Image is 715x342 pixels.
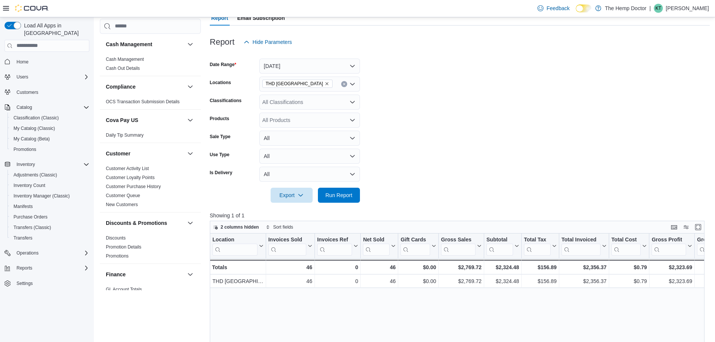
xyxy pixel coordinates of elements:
button: Enter fullscreen [694,223,703,232]
span: Inventory Manager (Classic) [14,193,70,199]
button: Purchase Orders [8,212,92,222]
span: 2 columns hidden [221,224,259,230]
a: Home [14,57,32,66]
button: Inventory Count [8,180,92,191]
a: Promotion Details [106,244,141,250]
p: The Hemp Doctor [605,4,646,13]
button: Invoices Sold [268,236,312,255]
label: Locations [210,80,231,86]
button: 2 columns hidden [210,223,262,232]
button: All [259,149,360,164]
a: GL Account Totals [106,287,142,292]
button: Net Sold [363,236,396,255]
button: Reports [2,263,92,273]
button: Inventory Manager (Classic) [8,191,92,201]
a: Discounts [106,235,126,241]
label: Use Type [210,152,229,158]
span: Customer Queue [106,193,140,199]
a: Settings [14,279,36,288]
label: Classifications [210,98,242,104]
label: Sale Type [210,134,230,140]
button: Remove THD Mooresville from selection in this group [325,81,329,86]
div: Net Sold [363,236,390,243]
div: 0 [317,277,358,286]
span: Transfers (Classic) [11,223,89,232]
span: Adjustments (Classic) [11,170,89,179]
a: Promotions [11,145,39,154]
a: Customer Activity List [106,166,149,171]
span: Adjustments (Classic) [14,172,57,178]
a: Purchase Orders [11,212,51,221]
div: $2,324.48 [486,263,519,272]
div: Subtotal [486,236,513,255]
a: Feedback [534,1,572,16]
a: My Catalog (Beta) [11,134,53,143]
h3: Discounts & Promotions [106,219,167,227]
button: Home [2,56,92,67]
h3: Report [210,38,235,47]
a: Customers [14,88,41,97]
div: $0.79 [611,277,647,286]
button: Compliance [106,83,184,90]
span: Customer Loyalty Points [106,175,155,181]
div: 46 [268,263,312,272]
span: Customers [17,89,38,95]
span: Settings [17,280,33,286]
div: Gross Sales [441,236,476,255]
span: Purchase Orders [11,212,89,221]
div: $0.00 [400,263,436,272]
span: Inventory [17,161,35,167]
button: [DATE] [259,59,360,74]
span: New Customers [106,202,138,208]
div: $0.79 [611,263,647,272]
span: Promotions [11,145,89,154]
a: Transfers (Classic) [11,223,54,232]
button: My Catalog (Beta) [8,134,92,144]
button: Users [2,72,92,82]
a: Daily Tip Summary [106,133,144,138]
h3: Customer [106,150,130,157]
div: Kyle Trask [654,4,663,13]
div: Total Cost [611,236,641,255]
a: Classification (Classic) [11,113,62,122]
span: Classification (Classic) [11,113,89,122]
button: Reports [14,264,35,273]
button: Manifests [8,201,92,212]
span: Catalog [17,104,32,110]
button: Transfers (Classic) [8,222,92,233]
div: Gross Profit [652,236,686,255]
div: $156.89 [524,277,557,286]
span: Users [17,74,28,80]
label: Is Delivery [210,170,232,176]
div: $2,769.72 [441,263,482,272]
button: Inventory [14,160,38,169]
span: Feedback [546,5,569,12]
button: Customer [186,149,195,158]
span: Home [14,57,89,66]
div: Cash Management [100,55,201,76]
div: 46 [268,277,312,286]
button: Gross Sales [441,236,482,255]
div: Total Invoiced [561,236,601,243]
button: Invoices Ref [317,236,358,255]
span: My Catalog (Beta) [11,134,89,143]
img: Cova [15,5,49,12]
div: Discounts & Promotions [100,234,201,264]
button: Adjustments (Classic) [8,170,92,180]
span: Manifests [11,202,89,211]
button: Keyboard shortcuts [670,223,679,232]
a: Inventory Count [11,181,48,190]
p: Showing 1 of 1 [210,212,710,219]
span: Inventory [14,160,89,169]
div: Totals [212,263,263,272]
div: Cova Pay US [100,131,201,143]
span: Settings [14,279,89,288]
button: Inventory [2,159,92,170]
span: Cash Out Details [106,65,140,71]
button: Classification (Classic) [8,113,92,123]
button: Discounts & Promotions [186,218,195,227]
span: GL Account Totals [106,286,142,292]
span: My Catalog (Classic) [14,125,55,131]
nav: Complex example [5,53,89,309]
